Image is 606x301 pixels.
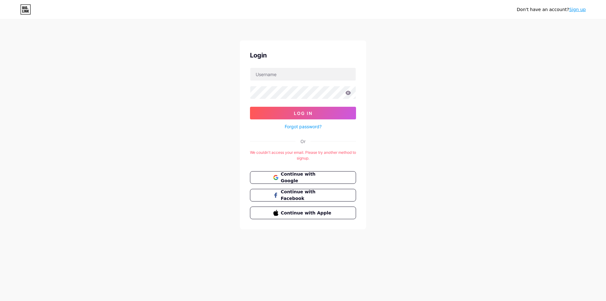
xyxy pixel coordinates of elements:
[300,138,306,145] div: Or
[569,7,586,12] a: Sign up
[281,189,333,202] span: Continue with Facebook
[281,171,333,184] span: Continue with Google
[294,111,312,116] span: Log In
[281,210,333,216] span: Continue with Apple
[250,189,356,202] button: Continue with Facebook
[250,68,356,81] input: Username
[250,171,356,184] button: Continue with Google
[250,51,356,60] div: Login
[517,6,586,13] div: Don't have an account?
[250,107,356,119] button: Log In
[250,150,356,161] div: We couldn't access your email. Please try another method to signup.
[250,207,356,219] button: Continue with Apple
[285,123,322,130] a: Forgot password?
